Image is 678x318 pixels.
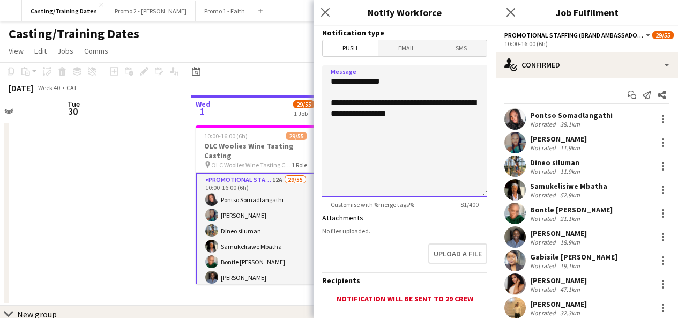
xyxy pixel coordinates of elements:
[322,276,487,285] h3: Recipients
[530,110,613,120] div: Pontso Somadlangathi
[66,105,80,117] span: 30
[504,40,669,48] div: 10:00-16:00 (6h)
[106,1,196,21] button: Promo 2 - [PERSON_NAME]
[30,44,51,58] a: Edit
[428,243,487,264] button: Upload a file
[322,201,423,209] span: Customise with
[378,40,435,56] span: Email
[558,191,582,199] div: 52.9km
[22,1,106,21] button: Casting/Training Dates
[435,40,487,56] span: SMS
[530,215,558,223] div: Not rated
[504,31,652,39] button: Promotional Staffing (Brand Ambassadors)
[530,120,558,128] div: Not rated
[9,46,24,56] span: View
[322,227,487,235] div: No files uploaded.
[314,5,496,19] h3: Notify Workforce
[204,132,248,140] span: 10:00-16:00 (6h)
[196,125,316,284] app-job-card: 10:00-16:00 (6h)29/55OLC Woolies Wine Tasting Casting OLC Woolies Wine Tasting Casting1 RolePromo...
[4,44,28,58] a: View
[53,44,78,58] a: Jobs
[292,161,307,169] span: 1 Role
[286,132,307,140] span: 29/55
[323,40,378,56] span: Push
[530,285,558,293] div: Not rated
[9,26,139,42] h1: Casting/Training Dates
[322,213,363,223] label: Attachments
[211,161,292,169] span: OLC Woolies Wine Tasting Casting
[373,201,414,209] a: %merge tags%
[530,191,558,199] div: Not rated
[452,201,487,209] span: 81 / 400
[652,31,674,39] span: 29/55
[80,44,113,58] a: Comms
[9,83,33,93] div: [DATE]
[34,46,47,56] span: Edit
[504,31,644,39] span: Promotional Staffing (Brand Ambassadors)
[530,134,587,144] div: [PERSON_NAME]
[530,276,587,285] div: [PERSON_NAME]
[558,215,582,223] div: 21.1km
[322,294,487,304] div: Notification will be sent to 29 crew
[530,262,558,270] div: Not rated
[530,144,558,152] div: Not rated
[196,141,316,160] h3: OLC Woolies Wine Tasting Casting
[558,309,582,317] div: 32.3km
[196,99,211,109] span: Wed
[57,46,73,56] span: Jobs
[530,181,607,191] div: Samukelisiwe Mbatha
[530,205,613,215] div: Bontle [PERSON_NAME]
[196,1,254,21] button: Promo 1 - Faith
[558,167,582,175] div: 11.9km
[530,238,558,246] div: Not rated
[294,109,314,117] div: 1 Job
[530,167,558,175] div: Not rated
[530,299,587,309] div: [PERSON_NAME]
[558,262,582,270] div: 19.1km
[66,84,77,92] div: CAT
[530,309,558,317] div: Not rated
[35,84,62,92] span: Week 40
[194,105,211,117] span: 1
[68,99,80,109] span: Tue
[530,158,582,167] div: Dineo siluman
[530,252,617,262] div: Gabisile [PERSON_NAME]
[496,5,678,19] h3: Job Fulfilment
[558,144,582,152] div: 11.9km
[558,285,582,293] div: 47.1km
[496,52,678,78] div: Confirmed
[530,228,587,238] div: [PERSON_NAME]
[558,120,582,128] div: 38.1km
[293,100,315,108] span: 29/55
[322,28,487,38] h3: Notification type
[558,238,582,246] div: 18.9km
[84,46,108,56] span: Comms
